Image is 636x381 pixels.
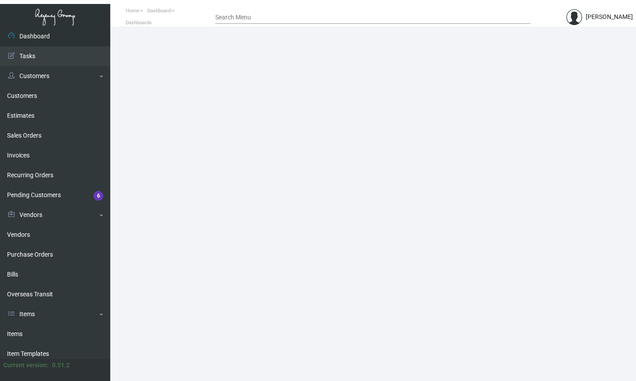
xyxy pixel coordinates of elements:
[126,8,139,14] span: Home
[586,12,633,22] div: [PERSON_NAME]
[4,361,49,370] div: Current version:
[126,20,152,26] span: Dashboards
[52,361,70,370] div: 0.51.2
[147,8,171,14] span: Dashboard
[566,9,582,25] img: admin@bootstrapmaster.com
